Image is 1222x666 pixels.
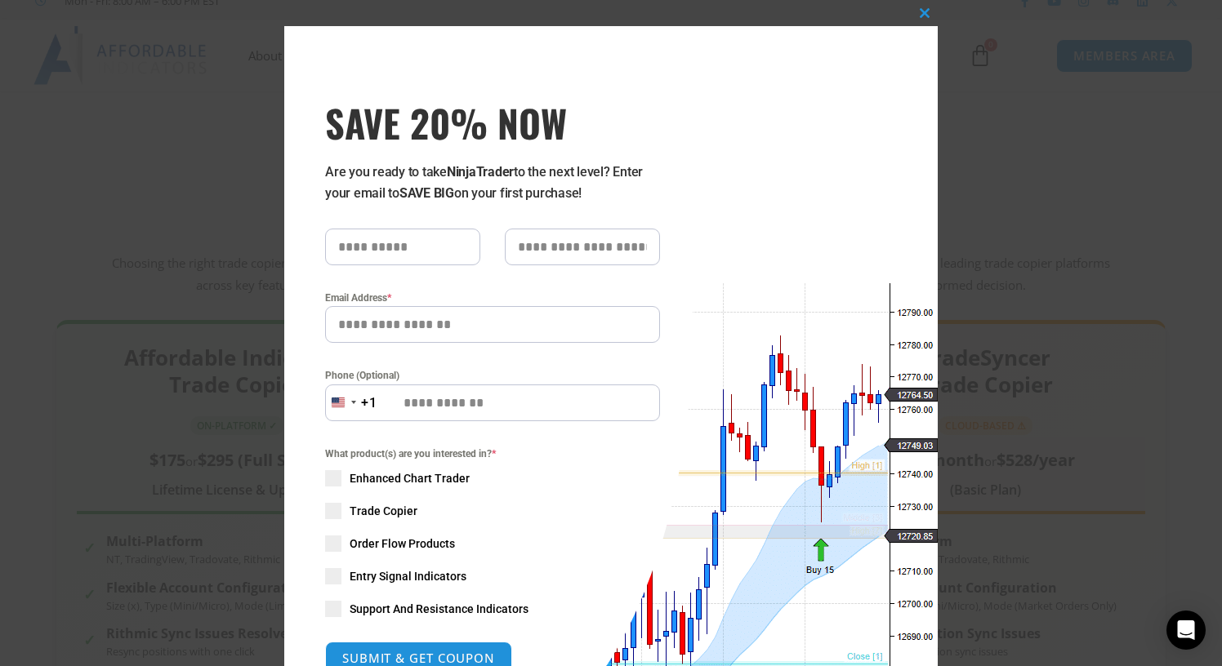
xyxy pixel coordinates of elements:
[325,601,660,617] label: Support And Resistance Indicators
[325,367,660,384] label: Phone (Optional)
[325,470,660,486] label: Enhanced Chart Trader
[361,393,377,414] div: +1
[350,470,470,486] span: Enhanced Chart Trader
[325,384,377,421] button: Selected country
[325,535,660,552] label: Order Flow Products
[1166,610,1206,650] div: Open Intercom Messenger
[350,601,528,617] span: Support And Resistance Indicators
[350,535,455,552] span: Order Flow Products
[325,503,660,519] label: Trade Copier
[399,185,454,201] strong: SAVE BIG
[325,100,660,145] h3: SAVE 20% NOW
[350,503,417,519] span: Trade Copier
[325,290,660,306] label: Email Address
[447,164,514,180] strong: NinjaTrader
[325,568,660,584] label: Entry Signal Indicators
[325,162,660,204] p: Are you ready to take to the next level? Enter your email to on your first purchase!
[325,446,660,462] span: What product(s) are you interested in?
[350,568,466,584] span: Entry Signal Indicators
